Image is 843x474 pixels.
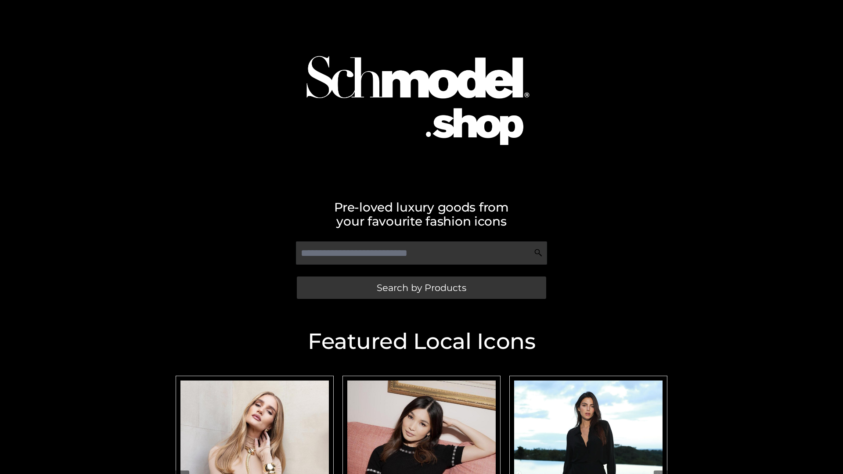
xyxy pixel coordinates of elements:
img: Search Icon [534,248,543,257]
h2: Featured Local Icons​ [171,330,672,352]
a: Search by Products [297,276,546,299]
span: Search by Products [377,283,466,292]
h2: Pre-loved luxury goods from your favourite fashion icons [171,200,672,228]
